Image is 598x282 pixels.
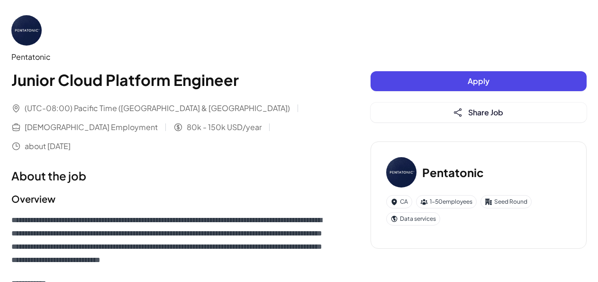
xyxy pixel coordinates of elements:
[187,122,262,133] span: 80k - 150k USD/year
[371,103,587,122] button: Share Job
[11,167,333,184] h1: About the job
[468,76,489,86] span: Apply
[371,71,587,91] button: Apply
[25,141,71,152] span: about [DATE]
[386,212,440,226] div: Data services
[11,15,42,46] img: Pe
[468,107,503,117] span: Share Job
[386,157,417,188] img: Pe
[386,195,412,208] div: CA
[11,192,333,206] h2: Overview
[25,103,290,114] span: (UTC-08:00) Pacific Time ([GEOGRAPHIC_DATA] & [GEOGRAPHIC_DATA])
[480,195,532,208] div: Seed Round
[11,51,333,63] div: Pentatonic
[25,122,158,133] span: [DEMOGRAPHIC_DATA] Employment
[11,68,333,91] h1: Junior Cloud Platform Engineer
[422,164,484,181] h3: Pentatonic
[416,195,477,208] div: 1-50 employees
